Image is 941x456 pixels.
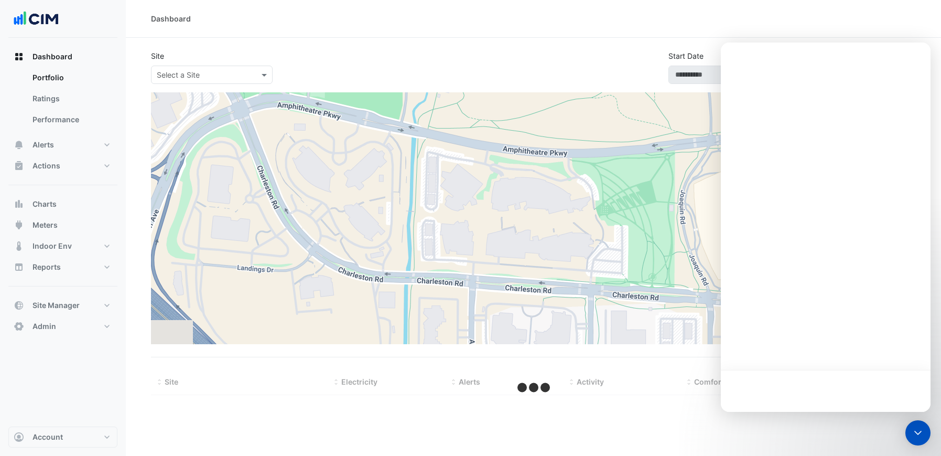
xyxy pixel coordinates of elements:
[577,377,604,386] span: Activity
[14,241,24,251] app-icon: Indoor Env
[33,161,60,171] span: Actions
[14,220,24,230] app-icon: Meters
[8,215,117,236] button: Meters
[694,377,724,386] span: Comfort
[14,300,24,311] app-icon: Site Manager
[8,236,117,257] button: Indoor Env
[14,321,24,332] app-icon: Admin
[8,134,117,155] button: Alerts
[341,377,377,386] span: Electricity
[14,140,24,150] app-icon: Alerts
[151,50,164,61] label: Site
[33,300,80,311] span: Site Manager
[721,43,931,412] iframe: Intercom live chat
[33,140,54,150] span: Alerts
[14,262,24,272] app-icon: Reports
[8,67,117,134] div: Dashboard
[8,46,117,67] button: Dashboard
[8,155,117,176] button: Actions
[24,109,117,130] a: Performance
[33,262,61,272] span: Reports
[14,161,24,171] app-icon: Actions
[459,377,480,386] span: Alerts
[13,8,60,29] img: Company Logo
[668,50,704,61] label: Start Date
[33,321,56,332] span: Admin
[905,420,931,446] div: Open Intercom Messenger
[33,220,58,230] span: Meters
[14,51,24,62] app-icon: Dashboard
[24,67,117,88] a: Portfolio
[165,377,178,386] span: Site
[8,194,117,215] button: Charts
[8,316,117,337] button: Admin
[33,199,57,209] span: Charts
[8,257,117,278] button: Reports
[33,51,72,62] span: Dashboard
[8,295,117,316] button: Site Manager
[33,241,72,251] span: Indoor Env
[8,427,117,448] button: Account
[151,13,191,24] div: Dashboard
[33,432,63,442] span: Account
[24,88,117,109] a: Ratings
[14,199,24,209] app-icon: Charts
